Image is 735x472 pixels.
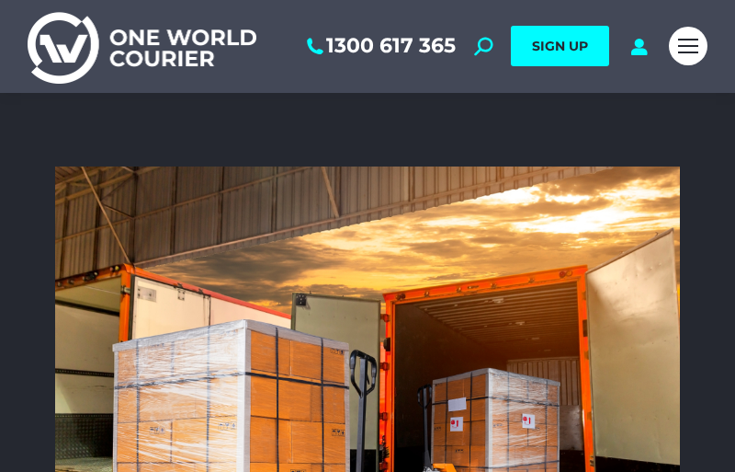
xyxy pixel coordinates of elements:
[511,26,609,66] a: SIGN UP
[28,9,256,84] img: One World Courier
[532,38,588,54] span: SIGN UP
[303,34,456,58] a: 1300 617 365
[669,27,707,65] a: Mobile menu icon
